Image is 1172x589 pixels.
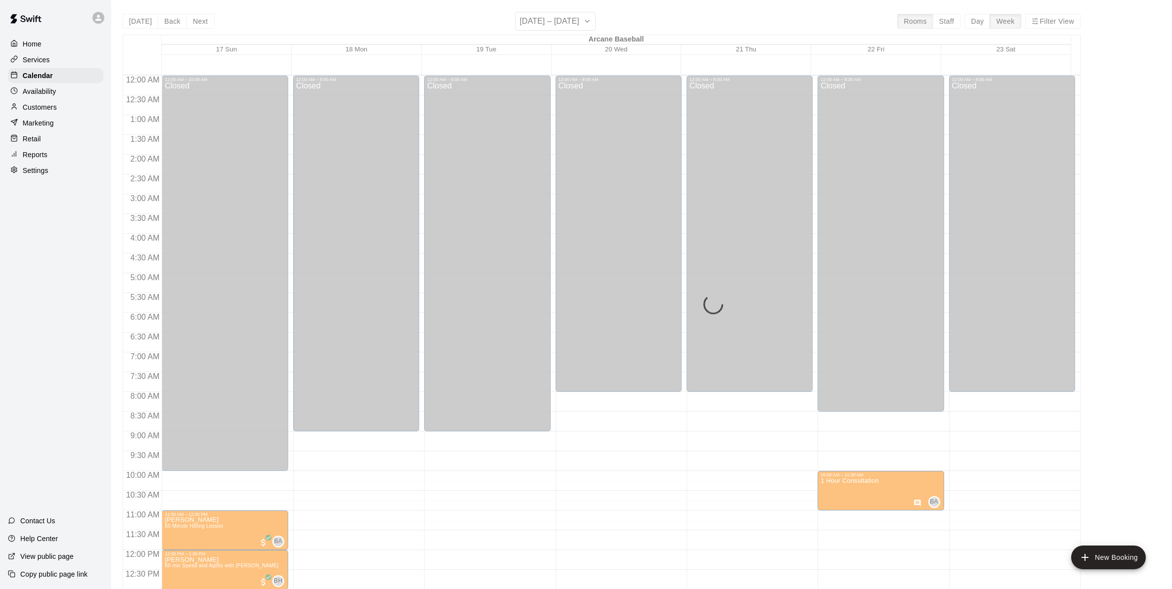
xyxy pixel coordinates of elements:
[818,471,944,510] div: 10:00 AM – 11:00 AM: 1 Hour Consultation
[276,575,284,587] span: Bailey Hodges
[165,523,223,529] span: 60 Minute Hitting Lesson
[690,77,810,82] div: 12:00 AM – 8:00 AM
[124,510,162,519] span: 11:00 AM
[476,45,496,53] button: 19 Tue
[162,76,288,471] div: 12:00 AM – 10:00 AM: Closed
[128,273,162,282] span: 5:00 AM
[124,530,162,539] span: 11:30 AM
[997,45,1016,53] button: 23 Sat
[123,570,162,578] span: 12:30 PM
[165,551,285,556] div: 12:00 PM – 1:00 PM
[690,82,810,395] div: Closed
[8,163,103,178] a: Settings
[128,333,162,341] span: 6:30 AM
[559,77,679,82] div: 12:00 AM – 8:00 AM
[8,37,103,51] div: Home
[272,536,284,547] div: Bryan Anderson
[928,496,940,508] div: Bryan Anderson
[1071,546,1146,569] button: add
[8,116,103,130] a: Marketing
[128,214,162,222] span: 3:30 AM
[128,135,162,143] span: 1:30 AM
[128,293,162,301] span: 5:30 AM
[818,76,944,412] div: 12:00 AM – 8:30 AM: Closed
[276,536,284,547] span: Bryan Anderson
[293,76,419,431] div: 12:00 AM – 9:00 AM: Closed
[868,45,884,53] button: 22 Fri
[274,576,282,586] span: BH
[23,86,56,96] p: Availability
[20,516,55,526] p: Contact Us
[821,77,941,82] div: 12:00 AM – 8:30 AM
[128,155,162,163] span: 2:00 AM
[124,95,162,104] span: 12:30 AM
[20,569,87,579] p: Copy public page link
[128,451,162,460] span: 9:30 AM
[424,76,550,431] div: 12:00 AM – 9:00 AM: Closed
[165,77,285,82] div: 12:00 AM – 10:00 AM
[123,550,162,558] span: 12:00 PM
[8,84,103,99] a: Availability
[162,35,1071,44] div: Arcane Baseball
[913,499,921,507] svg: Has notes
[259,538,268,547] span: All customers have paid
[556,76,682,392] div: 12:00 AM – 8:00 AM: Closed
[272,575,284,587] div: Bailey Hodges
[8,52,103,67] a: Services
[23,39,42,49] p: Home
[687,76,813,392] div: 12:00 AM – 8:00 AM: Closed
[128,412,162,420] span: 8:30 AM
[124,76,162,84] span: 12:00 AM
[20,534,58,544] p: Help Center
[427,82,547,435] div: Closed
[736,45,756,53] button: 21 Thu
[124,491,162,499] span: 10:30 AM
[346,45,367,53] button: 18 Mon
[128,115,162,124] span: 1:00 AM
[952,82,1072,395] div: Closed
[23,102,57,112] p: Customers
[8,100,103,115] div: Customers
[128,352,162,361] span: 7:00 AM
[23,150,47,160] p: Reports
[559,82,679,395] div: Closed
[296,77,416,82] div: 12:00 AM – 9:00 AM
[128,372,162,380] span: 7:30 AM
[165,82,285,474] div: Closed
[128,392,162,400] span: 8:00 AM
[23,55,50,65] p: Services
[8,131,103,146] a: Retail
[128,431,162,440] span: 9:00 AM
[274,537,282,547] span: BA
[162,510,288,550] div: 11:00 AM – 12:00 PM: 60 Minute Hitting Lesson
[8,68,103,83] a: Calendar
[949,76,1075,392] div: 12:00 AM – 8:00 AM: Closed
[930,497,938,507] span: BA
[952,77,1072,82] div: 12:00 AM – 8:00 AM
[128,174,162,183] span: 2:30 AM
[165,512,285,517] div: 11:00 AM – 12:00 PM
[216,45,237,53] button: 17 Sun
[165,563,278,568] span: 60 min Speed and Agility with [PERSON_NAME]
[23,166,48,175] p: Settings
[296,82,416,435] div: Closed
[427,77,547,82] div: 12:00 AM – 9:00 AM
[128,194,162,203] span: 3:00 AM
[8,147,103,162] a: Reports
[821,82,941,415] div: Closed
[23,118,54,128] p: Marketing
[605,45,628,53] span: 20 Wed
[821,472,941,477] div: 10:00 AM – 11:00 AM
[124,471,162,479] span: 10:00 AM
